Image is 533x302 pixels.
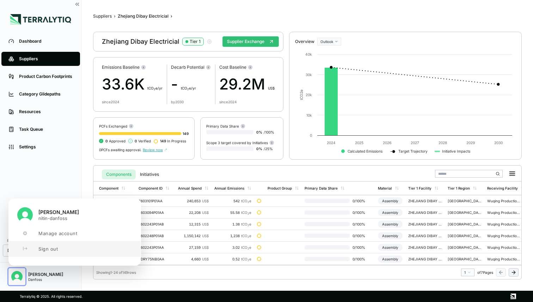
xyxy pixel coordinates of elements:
[487,199,521,203] div: Wuqing Production CNCO F
[378,232,403,239] div: Assembly
[206,123,245,129] div: Primary Data Share
[93,13,112,19] button: Suppliers
[305,52,312,56] text: 40k
[350,257,372,261] span: 0 / 100 %
[383,141,391,145] text: 2026
[139,210,172,215] div: 7603094P01AA
[102,73,163,95] div: 33.6K
[38,246,58,252] span: Sign out
[8,268,25,285] button: Close user button
[139,257,172,261] div: 5DRY75NB0AA
[350,199,372,203] span: 0 / 100 %
[160,139,166,143] span: 149
[99,148,141,152] span: 0 PCFs awaiting approval.
[214,210,251,215] div: 55.58
[408,199,442,203] div: ZHEJIANG DIBAY ELECTRIC CO.,LTD - [GEOGRAPHIC_DATA]
[202,222,209,226] span: US$
[178,245,209,249] div: 27,159
[154,88,155,91] sub: 2
[38,215,79,221] p: nitin-danfoss
[3,236,79,245] div: Business Units Displayed
[378,221,403,228] div: Assembly
[178,186,202,190] div: Annual Spend
[118,13,169,19] div: Zhejiang Dibay Electricial
[135,139,137,143] span: 0
[19,109,73,115] div: Resources
[214,222,251,226] div: 1.38
[350,234,372,238] span: 0 / 100 %
[355,141,363,145] text: 2025
[19,38,73,44] div: Dashboard
[135,139,151,143] span: Verified
[139,245,172,249] div: 7602243P01AA
[11,271,23,282] img: Nitin Shetty
[487,257,521,261] div: Wuqing Production CNCO F
[247,247,249,250] sub: 2
[102,170,136,179] button: Components
[247,235,249,239] sub: 2
[219,100,237,104] div: since 2024
[256,130,262,134] span: 0 %
[448,257,482,261] div: [GEOGRAPHIC_DATA]
[408,222,442,226] div: ZHEJIANG DIBAY ELECTRIC CO.,LTD - [GEOGRAPHIC_DATA]
[139,234,172,238] div: 7602248P01AB
[38,209,79,215] span: [PERSON_NAME]
[378,186,392,190] div: Material
[139,186,163,190] div: Component ID
[256,147,262,151] span: 0 %
[487,186,518,190] div: Receiving Facility
[411,141,419,145] text: 2027
[214,245,251,249] div: 3.02
[102,64,163,70] div: Emissions Baseline
[96,270,136,275] div: Showing 1 - 24 of 149 rows
[464,270,471,275] div: 1
[28,277,63,282] div: Danfoss
[350,210,372,215] span: 0 / 100 %
[268,186,292,190] div: Product Group
[477,270,493,275] span: of 7 Pages
[178,257,209,261] div: 4,660
[348,149,382,153] text: Calculated Emissions
[214,234,251,238] div: 1,238
[442,149,470,154] text: Initiative Impacts
[102,37,212,46] div: Zhejiang Dibay Electricial
[408,257,442,261] div: ZHEJIANG DIBAY ELECTRIC CO.,LTD - [GEOGRAPHIC_DATA]
[306,93,312,97] text: 20k
[264,147,273,151] span: / 25 %
[187,88,189,91] sub: 2
[147,86,163,90] span: t CO e/yr
[214,257,251,261] div: 0.52
[487,210,521,215] div: Wuqing Production CNCO F
[219,64,275,70] div: Cost Baseline
[19,56,73,62] div: Suppliers
[448,234,482,238] div: [GEOGRAPHIC_DATA]
[219,73,275,95] div: 29.2M
[295,39,314,44] div: Overview
[487,222,521,226] div: Wuqing Production CNCO F
[102,100,119,104] div: since 2024
[8,198,141,266] div: User button popover
[241,245,251,249] span: tCO e
[448,222,482,226] div: [GEOGRAPHIC_DATA]
[202,257,209,261] span: US$
[105,139,125,143] span: Approved
[202,210,209,215] span: US$
[206,140,274,145] div: Scope 3 target covered by Initiatives
[7,248,32,253] span: Danfoss (All)
[398,149,428,154] text: Target Trajectory
[105,139,108,143] span: 0
[268,86,275,90] span: US$
[448,199,482,203] div: [GEOGRAPHIC_DATA]
[99,186,118,190] div: Component
[160,139,186,143] span: In Progress
[19,144,73,150] div: Settings
[247,259,249,262] sub: 2
[241,199,251,203] span: tCO e
[247,224,249,227] sub: 2
[171,100,184,104] div: by 2030
[378,244,403,251] div: Assembly
[139,222,172,226] div: 7602243P01AB
[222,36,279,47] button: Supplier Exchange
[178,210,209,215] div: 22,208
[214,186,244,190] div: Annual Emissions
